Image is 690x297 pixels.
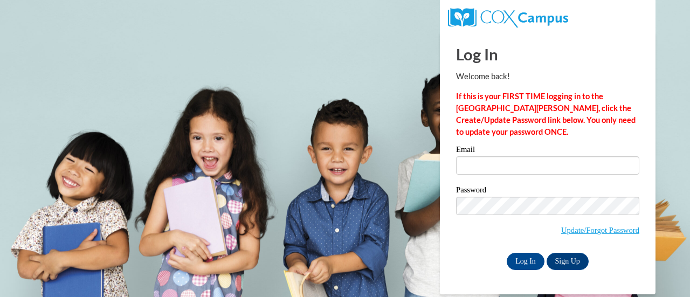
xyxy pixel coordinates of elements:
a: Update/Forgot Password [561,226,639,234]
label: Password [456,186,639,197]
img: COX Campus [448,8,568,27]
strong: If this is your FIRST TIME logging in to the [GEOGRAPHIC_DATA][PERSON_NAME], click the Create/Upd... [456,92,636,136]
p: Welcome back! [456,71,639,82]
a: COX Campus [448,12,568,22]
input: Log In [507,253,544,270]
h1: Log In [456,43,639,65]
label: Email [456,146,639,156]
a: Sign Up [547,253,589,270]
